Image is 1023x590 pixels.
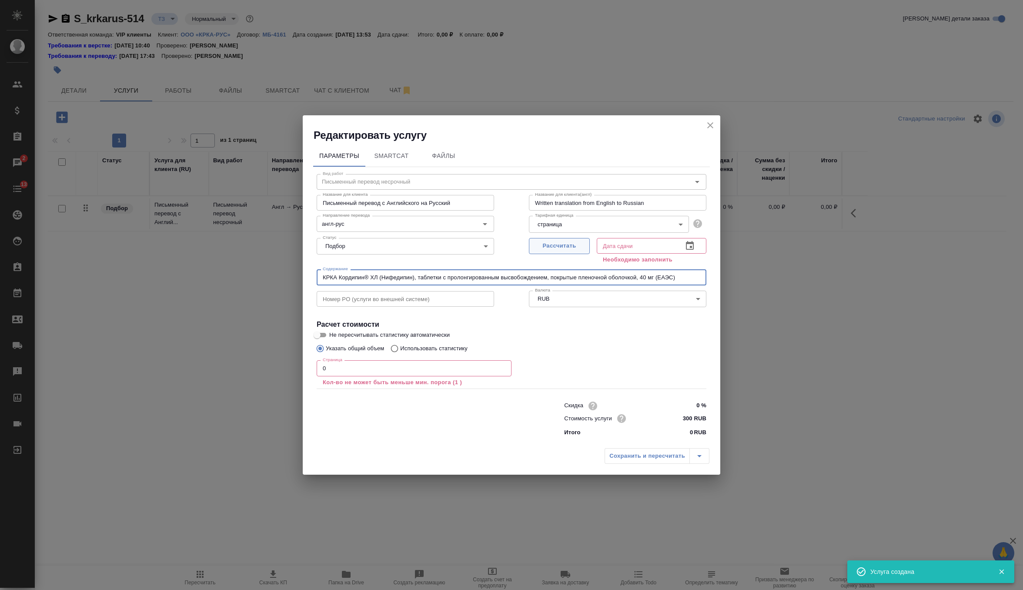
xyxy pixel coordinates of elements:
[534,241,585,251] span: Рассчитать
[605,448,709,464] div: split button
[564,414,612,423] p: Стоимость услуги
[318,151,360,161] span: Параметры
[993,568,1010,576] button: Закрыть
[323,242,348,250] button: Подбор
[423,151,465,161] span: Файлы
[317,238,494,255] div: Подбор
[323,378,505,387] p: Кол-во не может быть меньше мин. порога (1 )
[870,567,985,576] div: Услуга создана
[535,295,552,302] button: RUB
[704,119,717,132] button: close
[694,428,706,437] p: RUB
[535,221,565,228] button: страница
[674,399,706,412] input: ✎ Введи что-нибудь
[564,428,580,437] p: Итого
[529,291,706,307] div: RUB
[400,344,468,353] p: Использовать статистику
[564,401,583,410] p: Скидка
[314,128,720,142] h2: Редактировать услугу
[690,428,693,437] p: 0
[371,151,412,161] span: SmartCat
[317,319,706,330] h4: Расчет стоимости
[529,216,689,232] div: страница
[326,344,384,353] p: Указать общий объем
[529,238,590,254] button: Рассчитать
[603,255,700,264] p: Необходимо заполнить
[674,412,706,425] input: ✎ Введи что-нибудь
[479,218,491,230] button: Open
[329,331,450,339] span: Не пересчитывать статистику автоматически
